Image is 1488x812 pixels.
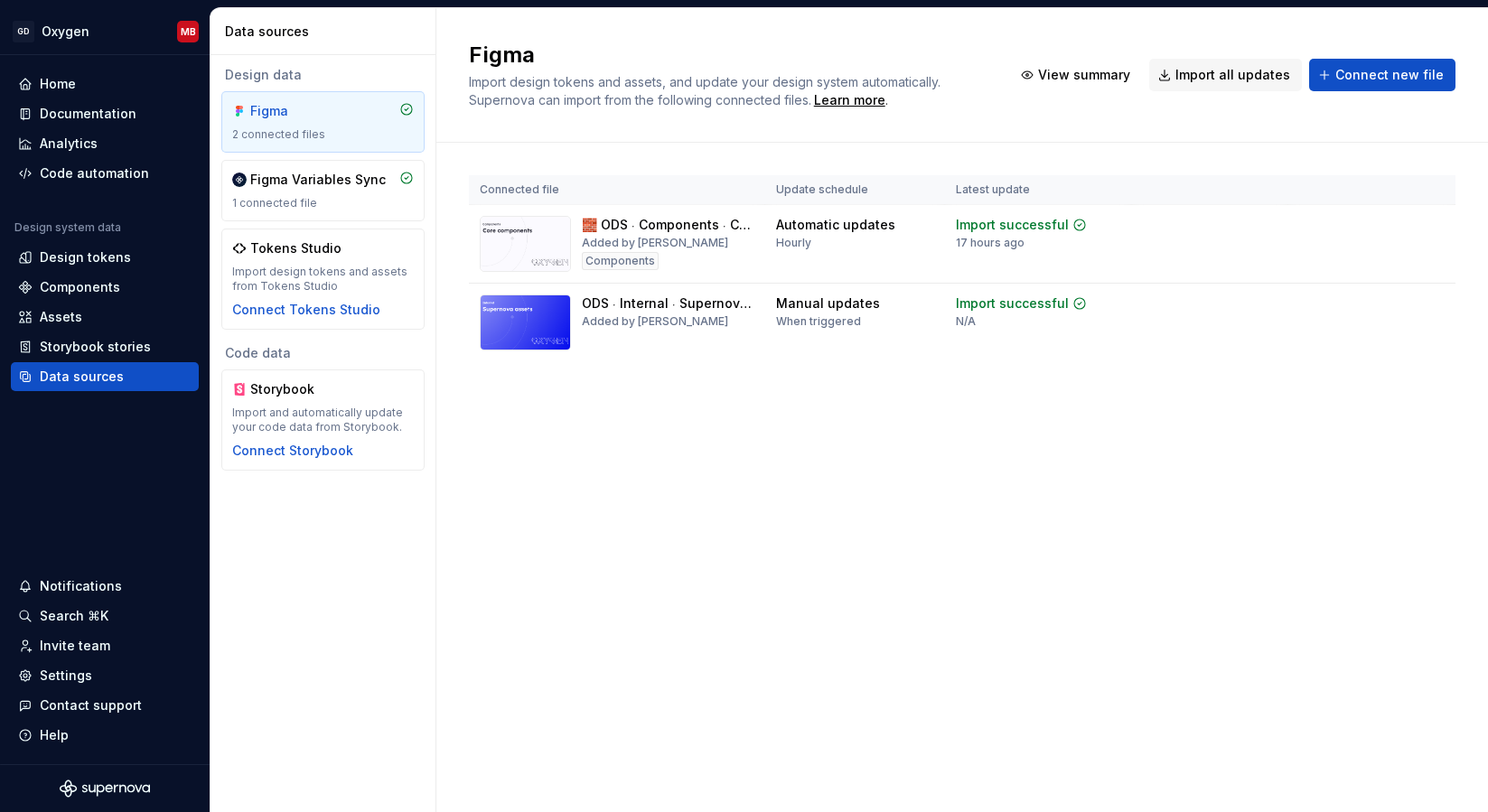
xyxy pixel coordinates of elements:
div: Design tokens [40,248,131,266]
a: Assets [11,303,199,331]
div: Import successful [956,216,1069,234]
div: Assets [40,308,82,326]
button: Help [11,721,199,750]
h2: Figma [469,41,990,70]
a: Home [11,70,199,98]
th: Update schedule [765,175,945,205]
div: MB [181,24,196,39]
div: Code data [221,344,425,362]
a: Data sources [11,362,199,391]
span: Import all updates [1175,66,1290,84]
th: Connected file [469,175,765,205]
div: Notifications [40,577,122,595]
a: Figma2 connected files [221,91,425,153]
div: Design data [221,66,425,84]
div: 17 hours ago [956,236,1025,250]
div: Added by [PERSON_NAME] [582,314,728,329]
div: Data sources [225,23,428,41]
div: Figma [250,102,337,120]
button: Connect Storybook [232,442,353,460]
button: Search ⌘K [11,602,199,630]
button: GDOxygenMB [4,12,206,51]
div: Code automation [40,164,149,182]
div: Data sources [40,368,124,386]
a: Figma Variables Sync1 connected file [221,160,425,221]
div: Contact support [40,696,142,714]
div: Documentation [40,105,136,123]
div: Oxygen [42,23,89,41]
div: Design system data [14,220,121,235]
div: 1 connected file [232,196,414,210]
a: Settings [11,661,199,690]
div: Home [40,75,76,93]
div: Components [40,278,120,296]
a: Code automation [11,159,199,188]
a: Learn more [814,91,885,109]
span: View summary [1038,66,1130,84]
button: Connect new file [1309,59,1455,91]
div: N/A [956,314,976,329]
div: Figma Variables Sync [250,171,386,189]
button: Import all updates [1149,59,1302,91]
a: Components [11,273,199,302]
div: Import and automatically update your code data from Storybook. [232,406,414,434]
div: GD [13,21,34,42]
button: Notifications [11,572,199,601]
a: Storybook stories [11,332,199,361]
div: ODS ⸱ Internal ⸱ Supernova assets [582,294,754,313]
a: Analytics [11,129,199,158]
div: Automatic updates [776,216,895,234]
div: Import successful [956,294,1069,313]
button: Connect Tokens Studio [232,301,380,319]
div: Settings [40,667,92,685]
svg: Supernova Logo [60,779,150,798]
a: Invite team [11,631,199,660]
span: . [811,94,888,107]
a: StorybookImport and automatically update your code data from Storybook.Connect Storybook [221,369,425,471]
div: 2 connected files [232,127,414,142]
div: Hourly [776,236,811,250]
div: Help [40,726,69,744]
div: Tokens Studio [250,239,342,257]
div: 🧱 ODS ⸱ Components ⸱ Core components [582,216,754,234]
span: Connect new file [1335,66,1444,84]
div: When triggered [776,314,861,329]
div: Manual updates [776,294,880,313]
div: Added by [PERSON_NAME] [582,236,728,250]
a: Tokens StudioImport design tokens and assets from Tokens StudioConnect Tokens Studio [221,229,425,330]
div: Search ⌘K [40,607,108,625]
div: Storybook [250,380,337,398]
button: View summary [1012,59,1142,91]
div: Components [582,252,659,270]
div: Import design tokens and assets from Tokens Studio [232,265,414,294]
a: Documentation [11,99,199,128]
div: Invite team [40,637,110,655]
button: Contact support [11,691,199,720]
a: Design tokens [11,243,199,272]
div: Storybook stories [40,338,151,356]
span: Import design tokens and assets, and update your design system automatically. Supernova can impor... [469,74,944,107]
div: Analytics [40,135,98,153]
th: Latest update [945,175,1132,205]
